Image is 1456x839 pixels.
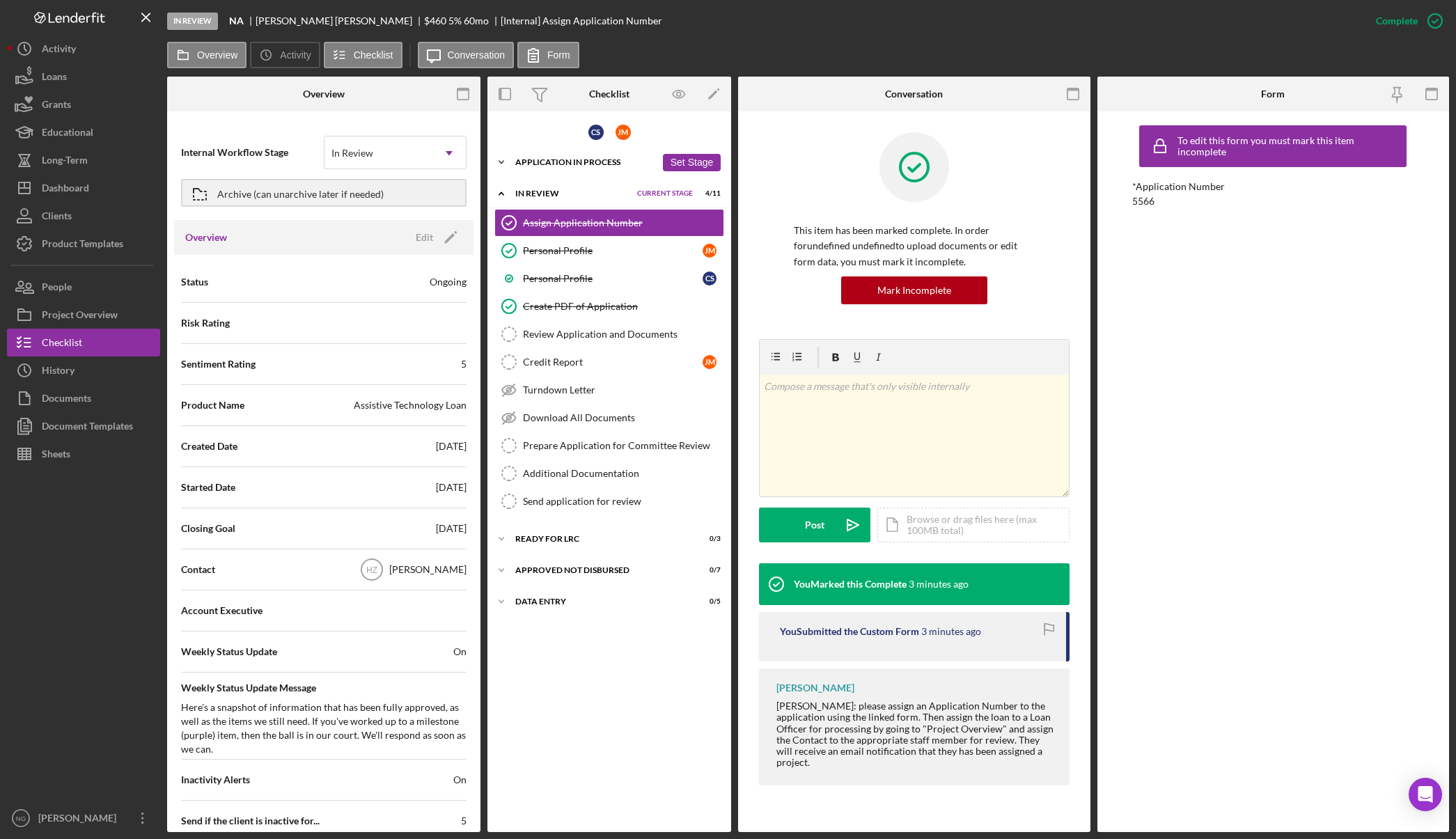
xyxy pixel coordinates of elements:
div: Activity [42,35,76,66]
div: Documents [42,384,91,416]
time: 2025-10-01 23:52 [909,579,969,590]
div: People [42,273,72,304]
span: Started Date [181,480,235,494]
button: Clients [7,202,160,230]
a: Additional Documentation [494,460,724,487]
button: Grants [7,91,160,118]
button: Archive (can unarchive later if needed) [181,179,467,207]
h3: Overview [185,230,227,244]
div: 5 [461,814,467,828]
button: Product Templates [7,230,160,258]
p: This item has been marked complete. In order for undefined undefined to upload documents or edit ... [794,223,1035,269]
button: Activity [250,42,320,68]
b: NA [229,15,244,26]
div: 0 / 7 [696,566,721,574]
button: Long-Term [7,146,160,174]
button: Loans [7,63,160,91]
div: J M [703,355,717,369]
div: Assign Application Number [523,217,723,228]
div: Archive (can unarchive later if needed) [217,180,384,205]
button: Form [517,42,579,68]
a: Personal ProfileJM [494,237,724,265]
div: J M [616,125,631,140]
div: [PERSON_NAME] [35,804,125,836]
div: Product Templates [42,230,123,261]
span: Inactivity Alerts [181,773,250,787]
button: Project Overview [7,301,160,329]
div: Document Templates [42,412,133,444]
div: Educational [42,118,93,150]
button: People [7,273,160,301]
div: C S [703,272,717,285]
label: Checklist [354,49,393,61]
a: Checklist [7,329,160,356]
button: NG[PERSON_NAME] [7,804,160,832]
div: [DATE] [436,480,467,494]
span: $460 [424,15,446,26]
span: Internal Workflow Stage [181,146,324,159]
div: Prepare Application for Committee Review [523,440,723,451]
span: Send if the client is inactive for... [181,814,320,828]
label: Activity [280,49,311,61]
div: In Review [331,148,373,159]
button: Activity [7,35,160,63]
div: Open Intercom Messenger [1409,778,1442,811]
div: [PERSON_NAME] [776,682,854,693]
span: On [453,645,467,659]
div: Clients [42,202,72,233]
a: Personal ProfileCS [494,265,724,292]
div: Additional Documentation [523,468,723,479]
button: History [7,356,160,384]
div: [DATE] [436,522,467,535]
span: Sentiment Rating [181,357,256,371]
button: Complete [1362,7,1449,35]
div: *Application Number [1132,181,1414,192]
div: You Marked this Complete [794,579,907,590]
text: NG [16,815,26,822]
span: Current Stage [637,189,693,198]
div: Conversation [885,88,943,100]
a: Turndown Letter [494,376,724,404]
div: Personal Profile [523,245,703,256]
div: Assistive Technology Loan [354,398,467,412]
div: 0 / 3 [696,535,721,543]
div: Credit Report [523,356,703,368]
a: Dashboard [7,174,160,202]
button: Documents [7,384,160,412]
span: Risk Rating [181,316,230,330]
button: Document Templates [7,412,160,440]
div: Mark Incomplete [877,276,951,304]
span: Contact [181,563,215,577]
span: Created Date [181,439,237,453]
div: Dashboard [42,174,89,205]
div: Send application for review [523,496,723,507]
div: Personal Profile [523,273,703,284]
div: [DATE] [436,439,467,453]
div: 0 / 5 [696,597,721,606]
div: Ongoing [430,275,467,289]
time: 2025-10-01 23:52 [921,626,981,637]
div: [PERSON_NAME] [PERSON_NAME] [256,15,424,26]
label: Form [547,49,570,61]
a: Create PDF of Application [494,292,724,320]
div: Turndown Letter [523,384,723,395]
a: Prepare Application for Committee Review [494,432,724,460]
div: 5566 [1132,196,1154,207]
span: On [453,773,467,787]
span: Weekly Status Update Message [181,681,467,695]
div: [PERSON_NAME]: please assign an Application Number to the application using the linked form. Then... [776,700,1056,768]
div: Edit [416,227,433,248]
a: Review Application and Documents [494,320,724,348]
div: [PERSON_NAME] [389,563,467,577]
button: Sheets [7,440,160,468]
div: Data Entry [515,597,686,606]
div: Review Application and Documents [523,329,723,340]
div: Here's a snapshot of information that has been fully approved, as well as the items we still need... [181,700,467,756]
